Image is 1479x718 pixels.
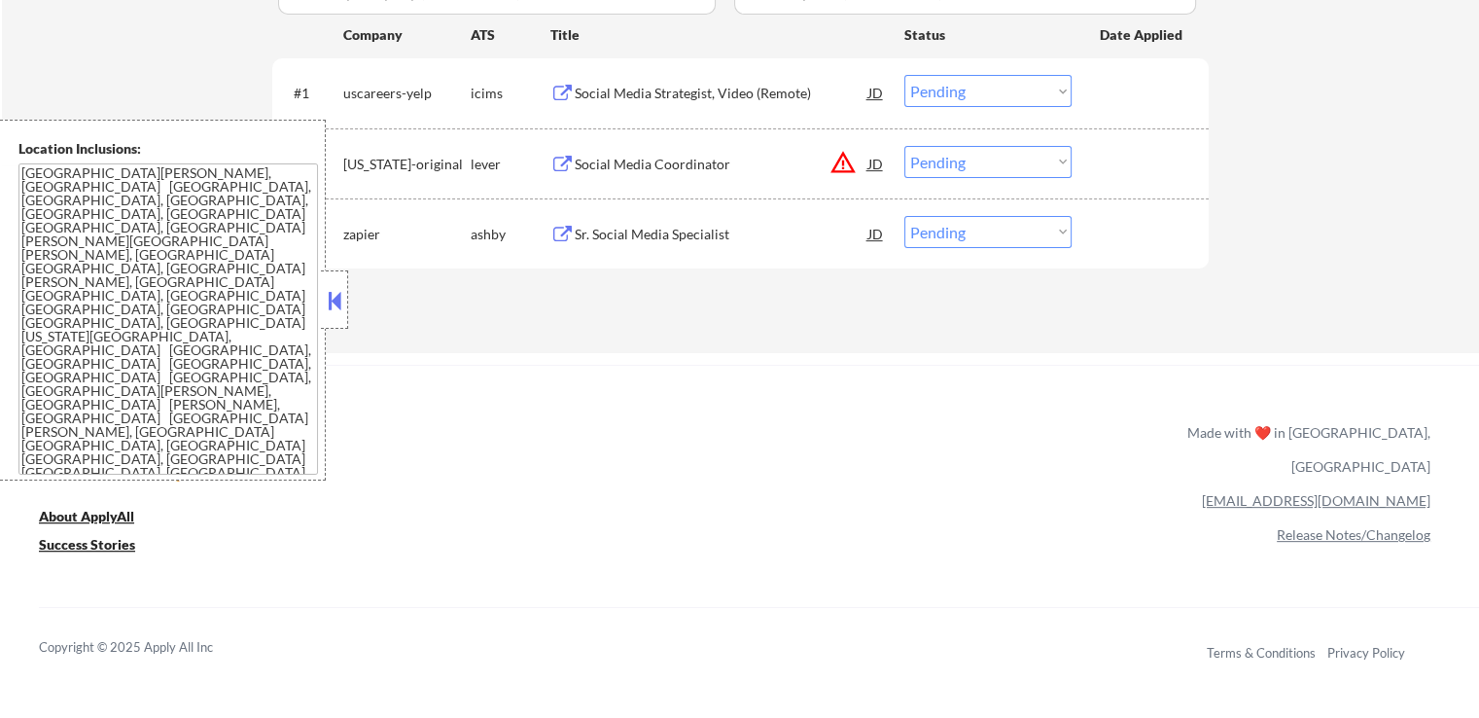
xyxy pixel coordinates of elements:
[343,225,471,244] div: zapier
[1207,645,1316,661] a: Terms & Conditions
[471,225,550,244] div: ashby
[904,17,1072,52] div: Status
[39,506,161,530] a: About ApplyAll
[39,508,134,524] u: About ApplyAll
[471,84,550,103] div: icims
[1277,526,1430,543] a: Release Notes/Changelog
[550,25,886,45] div: Title
[343,25,471,45] div: Company
[575,225,868,244] div: Sr. Social Media Specialist
[471,155,550,174] div: lever
[1180,415,1430,484] div: Made with ❤️ in [GEOGRAPHIC_DATA], [GEOGRAPHIC_DATA]
[471,25,550,45] div: ATS
[39,534,161,558] a: Success Stories
[343,84,471,103] div: uscareers-yelp
[866,216,886,251] div: JD
[575,155,868,174] div: Social Media Coordinator
[18,139,318,159] div: Location Inclusions:
[866,146,886,181] div: JD
[1100,25,1185,45] div: Date Applied
[1202,492,1430,509] a: [EMAIL_ADDRESS][DOMAIN_NAME]
[575,84,868,103] div: Social Media Strategist, Video (Remote)
[1327,645,1405,661] a: Privacy Policy
[39,536,135,553] u: Success Stories
[866,75,886,110] div: JD
[343,155,471,174] div: [US_STATE]-original
[294,84,328,103] div: #1
[39,443,781,463] a: Refer & earn free applications 👯‍♀️
[829,149,857,176] button: warning_amber
[39,638,263,658] div: Copyright © 2025 Apply All Inc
